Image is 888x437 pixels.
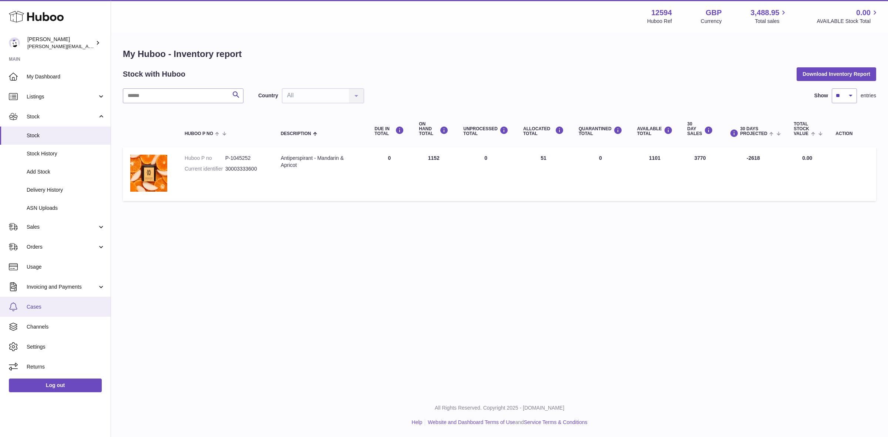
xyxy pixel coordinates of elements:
[740,127,767,136] span: 30 DAYS PROJECTED
[27,168,105,175] span: Add Stock
[579,126,622,136] div: QUARANTINED Total
[523,126,564,136] div: ALLOCATED Total
[27,223,97,231] span: Sales
[27,113,97,120] span: Stock
[374,126,404,136] div: DUE IN TOTAL
[706,8,721,18] strong: GBP
[27,303,105,310] span: Cases
[647,18,672,25] div: Huboo Ref
[27,132,105,139] span: Stock
[802,155,812,161] span: 0.00
[27,93,97,100] span: Listings
[516,147,571,201] td: 51
[599,155,602,161] span: 0
[817,8,879,25] a: 0.00 AVAILABLE Stock Total
[701,18,722,25] div: Currency
[751,8,788,25] a: 3,488.95 Total sales
[835,131,869,136] div: Action
[258,92,278,99] label: Country
[117,404,882,411] p: All Rights Reserved. Copyright 2025 - [DOMAIN_NAME]
[419,122,448,137] div: ON HAND Total
[9,37,20,48] img: owen@wearemakewaves.com
[720,147,787,201] td: -2618
[794,122,809,137] span: Total stock value
[185,165,225,172] dt: Current identifier
[27,263,105,270] span: Usage
[463,126,508,136] div: UNPROCESSED Total
[651,8,672,18] strong: 12594
[630,147,680,201] td: 1101
[755,18,788,25] span: Total sales
[27,343,105,350] span: Settings
[27,283,97,290] span: Invoicing and Payments
[281,131,311,136] span: Description
[27,243,97,251] span: Orders
[281,155,360,169] div: Antiperspirant - Mandarin & Apricot
[456,147,516,201] td: 0
[225,165,266,172] dd: 30003333600
[27,73,105,80] span: My Dashboard
[130,155,167,192] img: product image
[367,147,411,201] td: 0
[856,8,871,18] span: 0.00
[411,147,456,201] td: 1152
[27,205,105,212] span: ASN Uploads
[817,18,879,25] span: AVAILABLE Stock Total
[27,323,105,330] span: Channels
[425,419,587,426] li: and
[861,92,876,99] span: entries
[637,126,673,136] div: AVAILABLE Total
[27,186,105,194] span: Delivery History
[814,92,828,99] label: Show
[9,379,102,392] a: Log out
[27,43,148,49] span: [PERSON_NAME][EMAIL_ADDRESS][DOMAIN_NAME]
[524,419,588,425] a: Service Terms & Conditions
[123,69,185,79] h2: Stock with Huboo
[27,363,105,370] span: Returns
[680,147,720,201] td: 3770
[27,36,94,50] div: [PERSON_NAME]
[687,122,713,137] div: 30 DAY SALES
[412,419,423,425] a: Help
[797,67,876,81] button: Download Inventory Report
[185,131,213,136] span: Huboo P no
[185,155,225,162] dt: Huboo P no
[751,8,780,18] span: 3,488.95
[428,419,515,425] a: Website and Dashboard Terms of Use
[27,150,105,157] span: Stock History
[123,48,876,60] h1: My Huboo - Inventory report
[225,155,266,162] dd: P-1045252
